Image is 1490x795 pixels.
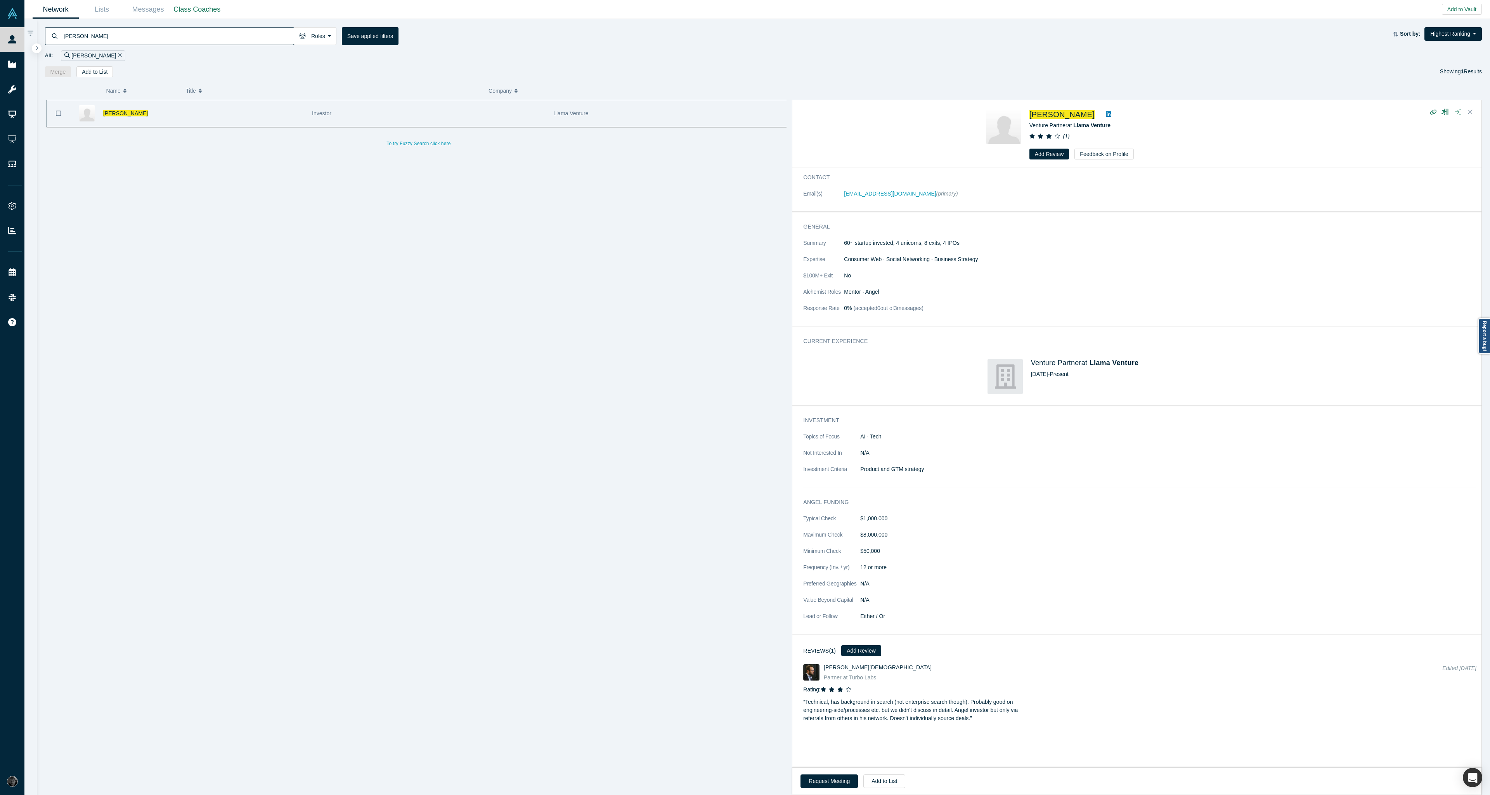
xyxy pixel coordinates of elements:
img: Julian Gay [803,664,819,681]
button: Roles [294,27,336,45]
span: Consumer Web · Social Networking · Business Strategy [844,256,978,262]
dt: Lead or Follow [803,612,860,629]
button: Add to List [76,66,113,77]
span: All: [45,52,53,59]
button: Add to List [863,774,905,788]
dd: N/A [860,580,1476,588]
button: Add Review [1029,149,1069,159]
span: Investor [312,110,331,116]
button: Bookmark [47,100,71,127]
i: ( 1 ) [1063,133,1069,139]
dt: Minimum Check [803,547,860,563]
dt: Email(s) [803,190,844,206]
dt: Maximum Check [803,531,860,547]
dd: 12 or more [860,563,1476,572]
dt: Topics of Focus [803,433,860,449]
dd: Mentor · Angel [844,288,1476,296]
span: (accepted 0 out of 3 messages) [852,305,923,311]
dt: Preferred Geographies [803,580,860,596]
span: 0% [844,305,852,311]
a: Llama Venture [1073,122,1111,128]
a: [PERSON_NAME] [103,110,148,116]
dt: Expertise [803,255,844,272]
a: [PERSON_NAME] [1029,110,1095,119]
div: Partner at Turbo Labs [824,674,1431,682]
img: Llama Venture's Logo [988,359,1023,394]
p: “ Technical, has background in search (not enterprise search though). Probably good on engineerin... [803,694,1037,722]
button: Request Meeting [800,774,858,788]
button: Highest Ranking [1424,27,1482,41]
dd: $1,000,000 [860,514,1476,523]
button: Feedback on Profile [1074,149,1134,159]
button: Remove Filter [116,51,122,60]
div: [DATE] - Present [1031,370,1292,378]
dt: Typical Check [803,514,860,531]
button: Name [106,83,178,99]
dt: Investment Criteria [803,465,860,482]
h3: Current Experience [803,337,1466,345]
button: To try Fuzzy Search click here [381,139,456,149]
a: Class Coaches [171,0,223,19]
button: Merge [45,66,71,77]
dt: Summary [803,239,844,255]
span: Results [1461,68,1482,74]
button: Close [1464,106,1476,118]
span: Llama Venture [553,110,588,116]
span: Rating: [803,686,820,693]
a: [EMAIL_ADDRESS][DOMAIN_NAME] [844,191,936,197]
dt: $100M+ Exit [803,272,844,288]
a: Network [33,0,79,19]
p: 60~ startup invested, 4 unicorns, 8 exits, 4 IPOs [844,239,1476,247]
span: Company [489,83,512,99]
h3: Investment [803,416,1466,424]
h3: Reviews (1) [803,647,836,655]
dt: Frequency (Inv. / yr) [803,563,860,580]
button: Company [489,83,783,99]
dt: Response Rate [803,304,844,320]
dd: N/A [860,449,1476,457]
img: Lei Wang's Profile Image [79,105,95,121]
span: AI · Tech [860,433,881,440]
div: [PERSON_NAME] [61,50,125,61]
span: Title [186,83,196,99]
h3: General [803,223,1466,231]
h3: Contact [803,173,1466,182]
strong: Sort by: [1400,31,1421,37]
a: Report a bug! [1478,318,1490,354]
a: [PERSON_NAME][DEMOGRAPHIC_DATA] [824,664,932,670]
div: Edited [DATE] [1442,664,1476,682]
img: Rami Chousein's Account [7,776,18,787]
span: Venture Partner at [1029,122,1111,128]
dt: Value Beyond Capital [803,596,860,612]
input: Search by name, title, company, summary, expertise, investment criteria or topics of focus [63,27,294,45]
img: Lei Wang's Profile Image [986,109,1021,144]
span: Name [106,83,120,99]
button: Add Review [841,645,881,656]
dd: $50,000 [860,547,1476,555]
img: Alchemist Vault Logo [7,8,18,19]
button: Title [186,83,480,99]
a: Messages [125,0,171,19]
dd: $8,000,000 [860,531,1476,539]
button: Add to Vault [1442,4,1482,15]
dd: No [844,272,1476,280]
dt: Not Interested In [803,449,860,465]
h3: Angel Funding [803,498,1466,506]
p: Product and GTM strategy [860,465,1476,473]
a: Lists [79,0,125,19]
dt: Alchemist Roles [803,288,844,304]
span: (primary) [936,191,958,197]
button: Save applied filters [342,27,398,45]
a: Llama Venture [1090,359,1139,367]
dd: Either / Or [860,612,1476,620]
dd: N/A [860,596,1476,604]
div: Showing [1440,66,1482,77]
strong: 1 [1461,68,1464,74]
h4: Venture Partner at [1031,359,1292,367]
